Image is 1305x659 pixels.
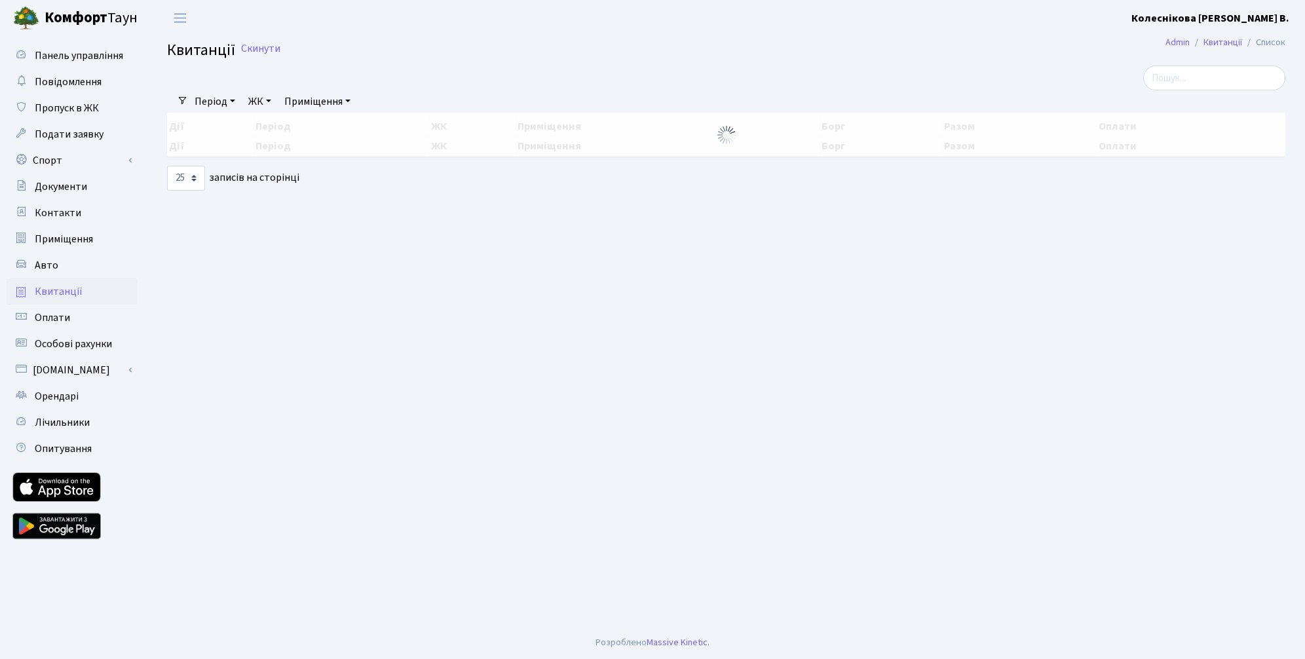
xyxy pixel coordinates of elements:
span: Подати заявку [35,127,104,141]
span: Панель управління [35,48,123,63]
a: Подати заявку [7,121,138,147]
span: Таун [45,7,138,29]
li: Список [1242,35,1285,50]
div: Розроблено . [596,635,709,650]
label: записів на сторінці [167,166,299,191]
a: Пропуск в ЖК [7,95,138,121]
nav: breadcrumb [1146,29,1305,56]
a: Контакти [7,200,138,226]
span: Документи [35,179,87,194]
a: Документи [7,174,138,200]
button: Переключити навігацію [164,7,197,29]
input: Пошук... [1143,66,1285,90]
a: Особові рахунки [7,331,138,357]
span: Пропуск в ЖК [35,101,99,115]
span: Особові рахунки [35,337,112,351]
a: Орендарі [7,383,138,409]
span: Орендарі [35,389,79,404]
a: Лічильники [7,409,138,436]
span: Квитанції [35,284,83,299]
span: Контакти [35,206,81,220]
span: Квитанції [167,39,235,62]
b: Колеснікова [PERSON_NAME] В. [1131,11,1289,26]
a: ЖК [243,90,276,113]
a: Авто [7,252,138,278]
a: Оплати [7,305,138,331]
span: Авто [35,258,58,273]
select: записів на сторінці [167,166,205,191]
img: Обробка... [716,124,737,145]
a: [DOMAIN_NAME] [7,357,138,383]
a: Спорт [7,147,138,174]
img: logo.png [13,5,39,31]
a: Період [189,90,240,113]
a: Скинути [241,43,280,55]
a: Приміщення [279,90,356,113]
span: Лічильники [35,415,90,430]
a: Massive Kinetic [647,635,708,649]
a: Повідомлення [7,69,138,95]
a: Квитанції [7,278,138,305]
span: Опитування [35,442,92,456]
a: Опитування [7,436,138,462]
span: Оплати [35,311,70,325]
span: Повідомлення [35,75,102,89]
span: Приміщення [35,232,93,246]
a: Колеснікова [PERSON_NAME] В. [1131,10,1289,26]
b: Комфорт [45,7,107,28]
a: Панель управління [7,43,138,69]
a: Приміщення [7,226,138,252]
a: Admin [1165,35,1190,49]
a: Квитанції [1203,35,1242,49]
